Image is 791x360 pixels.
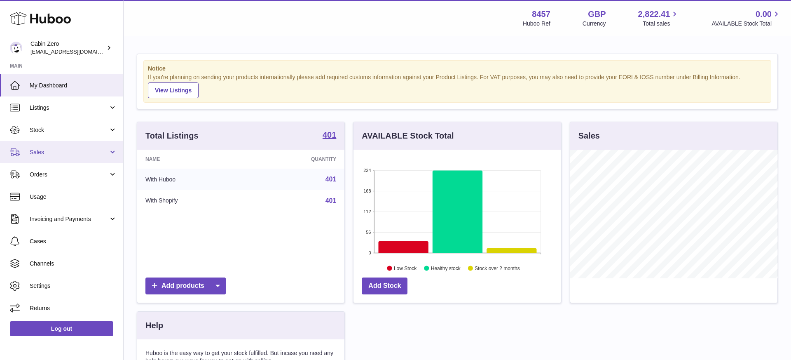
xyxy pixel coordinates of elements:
span: Cases [30,238,117,245]
div: Cabin Zero [30,40,105,56]
div: Currency [583,20,606,28]
strong: Notice [148,65,767,73]
th: Quantity [249,150,344,169]
span: My Dashboard [30,82,117,89]
span: Returns [30,304,117,312]
text: 56 [366,230,371,235]
h3: AVAILABLE Stock Total [362,130,454,141]
a: View Listings [148,82,199,98]
div: If you're planning on sending your products internationally please add required customs informati... [148,73,767,98]
a: 401 [325,197,337,204]
td: With Shopify [137,190,249,212]
div: Huboo Ref [523,20,550,28]
text: Healthy stock [431,265,461,271]
span: Sales [30,148,108,156]
text: 0 [369,250,371,255]
text: 112 [363,209,371,214]
img: huboo@cabinzero.com [10,42,22,54]
a: Add Stock [362,278,407,294]
text: 224 [363,168,371,173]
td: With Huboo [137,169,249,190]
strong: GBP [588,9,606,20]
a: 401 [323,131,336,141]
h3: Help [145,320,163,331]
span: 0.00 [756,9,772,20]
span: Total sales [643,20,679,28]
h3: Sales [578,130,600,141]
th: Name [137,150,249,169]
span: Stock [30,126,108,134]
span: AVAILABLE Stock Total [711,20,781,28]
span: [EMAIL_ADDRESS][DOMAIN_NAME] [30,48,121,55]
a: Add products [145,278,226,294]
span: Listings [30,104,108,112]
span: Settings [30,282,117,290]
span: Invoicing and Payments [30,215,108,223]
text: 168 [363,188,371,193]
strong: 401 [323,131,336,139]
a: 401 [325,176,337,183]
h3: Total Listings [145,130,199,141]
text: Stock over 2 months [475,265,520,271]
a: 0.00 AVAILABLE Stock Total [711,9,781,28]
strong: 8457 [532,9,550,20]
a: 2,822.41 Total sales [638,9,680,28]
text: Low Stock [394,265,417,271]
a: Log out [10,321,113,336]
span: Channels [30,260,117,268]
span: Orders [30,171,108,179]
span: 2,822.41 [638,9,670,20]
span: Usage [30,193,117,201]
